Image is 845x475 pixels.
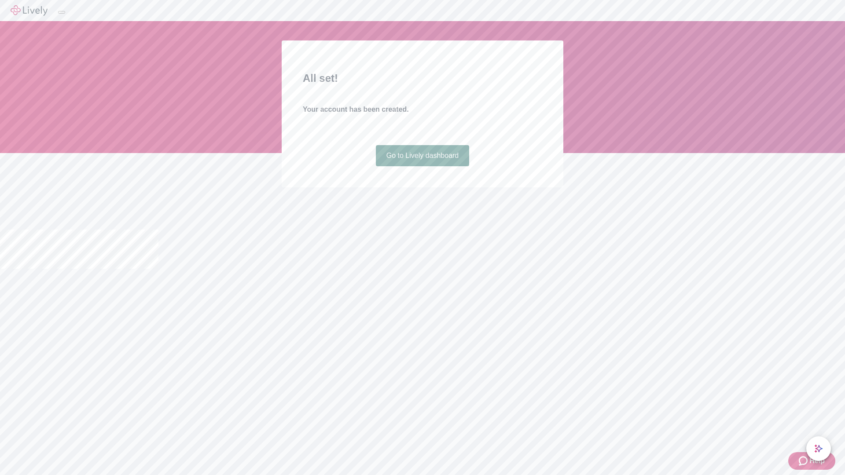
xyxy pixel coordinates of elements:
[58,11,65,14] button: Log out
[376,145,470,166] a: Go to Lively dashboard
[303,104,542,115] h4: Your account has been created.
[814,444,823,453] svg: Lively AI Assistant
[303,70,542,86] h2: All set!
[809,456,825,466] span: Help
[806,436,831,461] button: chat
[799,456,809,466] svg: Zendesk support icon
[788,452,835,470] button: Zendesk support iconHelp
[11,5,48,16] img: Lively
